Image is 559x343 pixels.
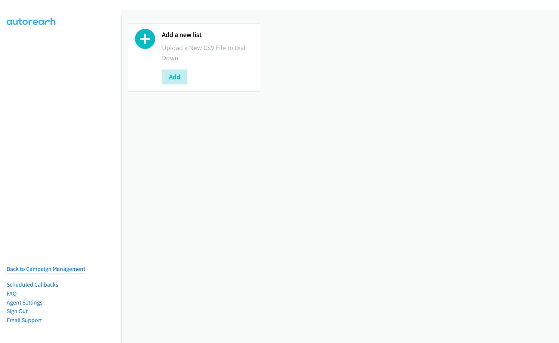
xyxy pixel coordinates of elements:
a: Sign Out [7,308,28,315]
h2: Add a new list [162,31,253,39]
a: Email Support [7,316,42,324]
a: FAQ [7,290,16,297]
a: Back to Campaign Management [7,265,85,272]
button: Add [162,69,187,84]
p: Upload a New CSV File to Dial Down [162,43,253,63]
a: Agent Settings [7,299,43,306]
a: Scheduled Callbacks [7,281,58,288]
